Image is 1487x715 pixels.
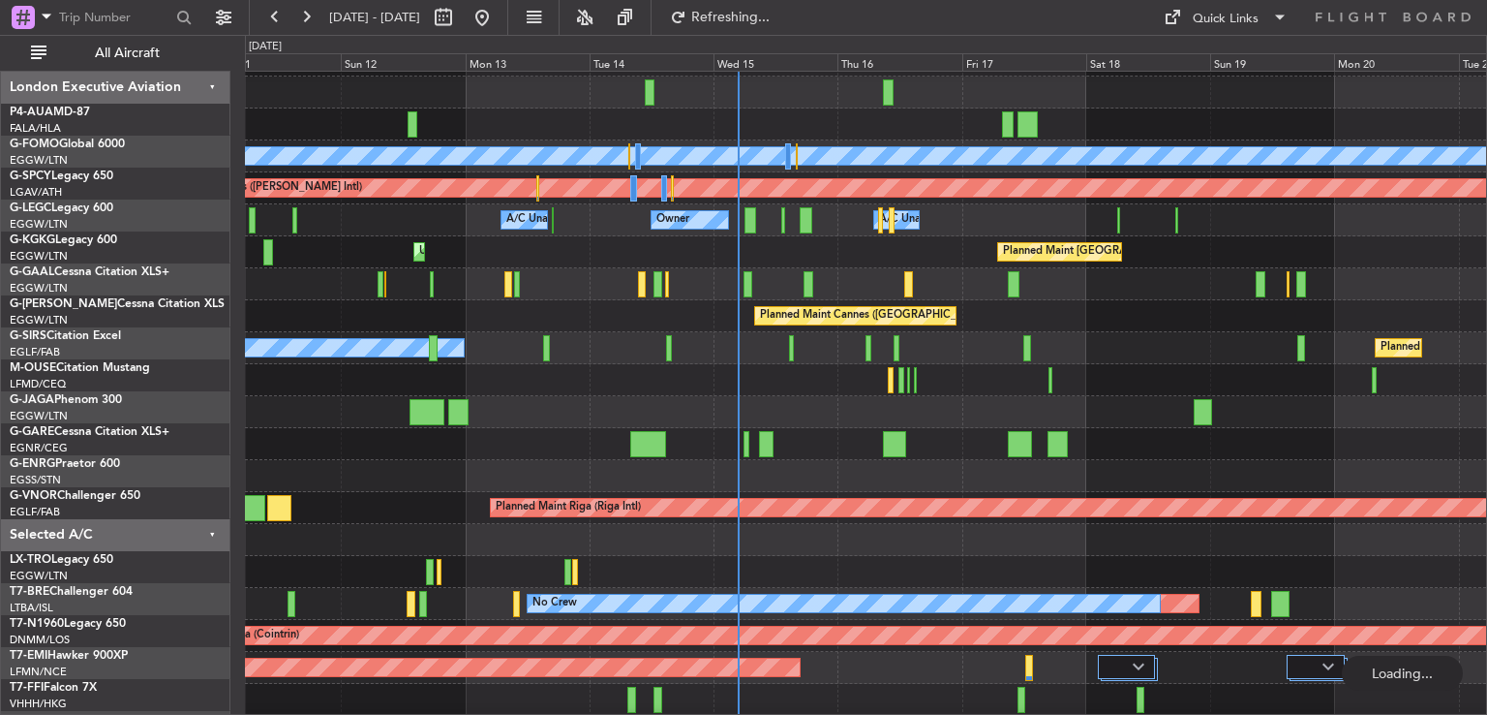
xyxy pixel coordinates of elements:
[10,139,125,150] a: G-FOMOGlobal 6000
[419,237,738,266] div: Unplanned Maint [GEOGRAPHIC_DATA] ([GEOGRAPHIC_DATA])
[10,217,68,232] a: EGGW/LTN
[10,313,68,327] a: EGGW/LTN
[496,493,641,522] div: Planned Maint Riga (Riga Intl)
[10,569,68,583] a: EGGW/LTN
[10,650,47,662] span: T7-EMI
[10,234,117,246] a: G-KGKGLegacy 600
[10,362,56,374] span: M-OUSE
[962,53,1086,71] div: Fri 17
[1210,53,1334,71] div: Sun 19
[760,301,989,330] div: Planned Maint Cannes ([GEOGRAPHIC_DATA])
[10,473,61,487] a: EGSS/STN
[10,330,121,342] a: G-SIRSCitation Excel
[690,11,772,24] span: Refreshing...
[10,107,90,118] a: P4-AUAMD-87
[10,490,140,502] a: G-VNORChallenger 650
[10,121,61,136] a: FALA/HLA
[10,394,122,406] a: G-JAGAPhenom 300
[10,458,120,470] a: G-ENRGPraetor 600
[1003,237,1308,266] div: Planned Maint [GEOGRAPHIC_DATA] ([GEOGRAPHIC_DATA])
[10,409,68,423] a: EGGW/LTN
[59,3,170,32] input: Trip Number
[10,234,55,246] span: G-KGKG
[10,586,49,598] span: T7-BRE
[10,682,97,694] a: T7-FFIFalcon 7X
[10,554,113,566] a: LX-TROLegacy 650
[1154,2,1297,33] button: Quick Links
[10,554,51,566] span: LX-TRO
[10,490,57,502] span: G-VNOR
[879,205,959,234] div: A/C Unavailable
[661,2,777,33] button: Refreshing...
[10,362,150,374] a: M-OUSECitation Mustang
[10,249,68,264] a: EGGW/LTN
[10,266,169,278] a: G-GAALCessna Citation XLS+
[1086,53,1210,71] div: Sat 18
[217,53,341,71] div: Sat 11
[10,633,70,647] a: DNMM/LOS
[10,697,67,711] a: VHHH/HKG
[10,345,60,359] a: EGLF/FAB
[10,298,117,310] span: G-[PERSON_NAME]
[713,53,837,71] div: Wed 15
[139,173,362,202] div: Planned Maint Athens ([PERSON_NAME] Intl)
[532,589,577,618] div: No Crew
[329,9,420,26] span: [DATE] - [DATE]
[1133,663,1144,670] img: arrow-gray.svg
[1193,10,1259,29] div: Quick Links
[10,377,66,391] a: LFMD/CEQ
[50,47,204,60] span: All Aircraft
[656,205,689,234] div: Owner
[10,586,133,598] a: T7-BREChallenger 604
[10,665,67,679] a: LFMN/NCE
[10,330,46,342] span: G-SIRS
[1334,53,1458,71] div: Mon 20
[10,426,54,438] span: G-GARE
[341,53,465,71] div: Sun 12
[466,53,590,71] div: Mon 13
[10,139,59,150] span: G-FOMO
[10,650,128,662] a: T7-EMIHawker 900XP
[10,618,126,630] a: T7-N1960Legacy 650
[10,426,169,438] a: G-GARECessna Citation XLS+
[1322,663,1334,670] img: arrow-gray.svg
[10,458,55,470] span: G-ENRG
[837,53,961,71] div: Thu 16
[10,171,51,182] span: G-SPCY
[10,394,54,406] span: G-JAGA
[10,153,68,168] a: EGGW/LTN
[10,601,53,615] a: LTBA/ISL
[506,205,587,234] div: A/C Unavailable
[10,266,54,278] span: G-GAAL
[21,38,210,69] button: All Aircraft
[10,185,62,200] a: LGAV/ATH
[10,298,225,310] a: G-[PERSON_NAME]Cessna Citation XLS
[590,53,713,71] div: Tue 14
[1342,656,1463,691] div: Loading...
[10,682,44,694] span: T7-FFI
[249,39,282,55] div: [DATE]
[10,202,113,214] a: G-LEGCLegacy 600
[10,618,64,630] span: T7-N1960
[10,107,53,118] span: P4-AUA
[10,441,68,455] a: EGNR/CEG
[10,202,51,214] span: G-LEGC
[10,281,68,295] a: EGGW/LTN
[10,171,113,182] a: G-SPCYLegacy 650
[10,505,60,519] a: EGLF/FAB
